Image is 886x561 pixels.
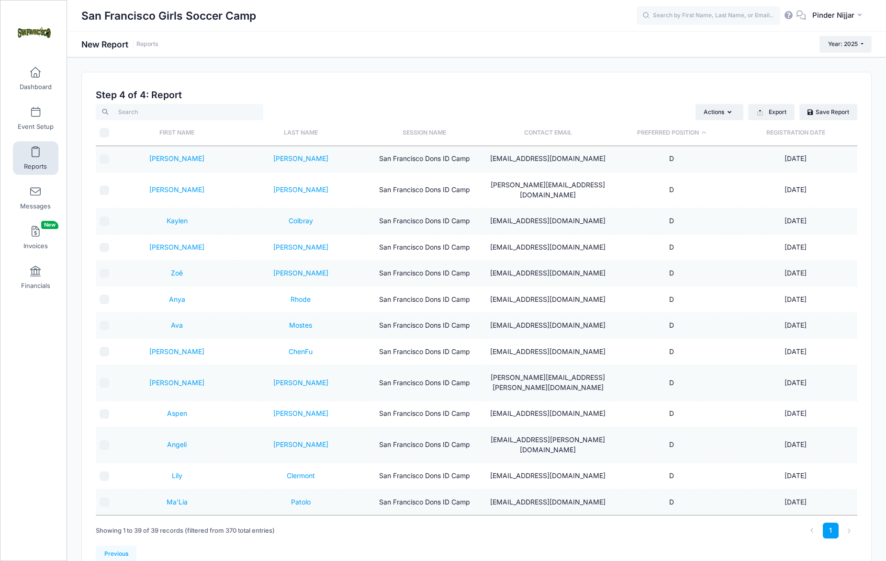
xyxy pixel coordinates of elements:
a: Rhode [291,295,311,303]
a: [PERSON_NAME] [149,154,204,162]
td: San Francisco Dons ID Camp [362,401,486,427]
td: [EMAIL_ADDRESS][DOMAIN_NAME] [486,515,610,541]
a: San Francisco Girls Soccer Camp [0,10,67,56]
td: [DATE] [733,172,857,208]
td: D [610,427,733,463]
a: [PERSON_NAME] [149,347,204,355]
td: [DATE] [733,401,857,427]
td: [DATE] [733,463,857,489]
td: [EMAIL_ADDRESS][DOMAIN_NAME] [486,146,610,172]
span: New [41,221,58,229]
div: Showing 1 to 39 of 39 records (filtered from 370 total entries) [96,520,275,542]
span: Pinder Nijjar [812,10,854,21]
button: Pinder Nijjar [806,5,872,27]
a: Angeli [167,440,187,448]
td: [EMAIL_ADDRESS][DOMAIN_NAME] [486,286,610,312]
a: [PERSON_NAME] [149,185,204,194]
td: [DATE] [733,365,857,401]
td: San Francisco Dons ID Camp [362,235,486,261]
td: [DATE] [733,313,857,339]
td: San Francisco Dons ID Camp [362,490,486,515]
td: D [610,401,733,427]
th: Last Name: activate to sort column ascending [239,120,362,146]
td: San Francisco Dons ID Camp [362,313,486,339]
span: Invoices [23,242,48,250]
h1: New Report [81,39,158,49]
td: D [610,208,733,234]
td: [DATE] [733,490,857,515]
td: [EMAIL_ADDRESS][DOMAIN_NAME] [486,490,610,515]
td: San Francisco Dons ID Camp [362,463,486,489]
td: [EMAIL_ADDRESS][PERSON_NAME][DOMAIN_NAME] [486,427,610,463]
a: Ma’Lia [167,498,188,506]
a: [PERSON_NAME] [273,409,328,417]
td: D [610,261,733,286]
td: D [610,365,733,401]
td: [EMAIL_ADDRESS][DOMAIN_NAME] [486,401,610,427]
h2: Step 4 of 4: Report [96,90,857,101]
span: Year: 2025 [828,40,858,47]
a: Dashboard [13,62,58,95]
th: Preferred Position: activate to sort column descending [610,120,733,146]
td: [DATE] [733,286,857,312]
td: D [610,339,733,365]
a: ChenFu [289,347,313,355]
a: [PERSON_NAME] [149,243,204,251]
a: Lily [172,471,182,480]
span: Event Setup [18,123,54,131]
span: Financials [21,282,50,290]
a: [PERSON_NAME] [273,154,328,162]
td: [EMAIL_ADDRESS][DOMAIN_NAME] [486,463,610,489]
span: Dashboard [20,83,52,91]
a: Financials [13,261,58,294]
td: [DATE] [733,427,857,463]
input: Search [96,104,263,120]
a: Messages [13,181,58,215]
td: [PERSON_NAME][EMAIL_ADDRESS][DOMAIN_NAME] [486,172,610,208]
a: InvoicesNew [13,221,58,254]
span: Reports [24,162,47,171]
td: D [610,490,733,515]
input: Search by First Name, Last Name, or Email... [637,6,780,25]
a: [PERSON_NAME] [273,378,328,387]
td: D [610,286,733,312]
td: D [610,172,733,208]
td: [PERSON_NAME][EMAIL_ADDRESS][PERSON_NAME][DOMAIN_NAME] [486,365,610,401]
td: San Francisco Dons ID Camp [362,146,486,172]
a: Zoë [171,269,183,277]
th: Session Name: activate to sort column ascending [363,120,486,146]
a: Reports [13,141,58,175]
td: [EMAIL_ADDRESS][DOMAIN_NAME] [486,339,610,365]
td: [DATE] [733,146,857,172]
td: San Francisco Dons ID Camp [362,261,486,286]
a: [PERSON_NAME] [273,185,328,194]
td: San Francisco Dons ID Camp [362,286,486,312]
a: Save Report [799,104,857,120]
button: Year: 2025 [819,36,872,52]
td: [EMAIL_ADDRESS][DOMAIN_NAME] [486,261,610,286]
td: D [610,235,733,261]
td: D [610,463,733,489]
a: Reports [136,41,158,48]
h1: San Francisco Girls Soccer Camp [81,5,256,27]
a: Event Setup [13,102,58,135]
a: Mostes [289,321,312,329]
td: [DATE] [733,235,857,261]
a: Colbray [289,217,313,225]
a: Ava [171,321,183,329]
a: Anya [169,295,185,303]
a: Aspen [167,409,187,417]
img: San Francisco Girls Soccer Camp [16,15,52,51]
td: [EMAIL_ADDRESS][DOMAIN_NAME] [486,313,610,339]
td: San Francisco Dons ID Camp [362,208,486,234]
td: [DATE] [733,339,857,365]
td: [DATE] [733,261,857,286]
a: [PERSON_NAME] [273,243,328,251]
td: [EMAIL_ADDRESS][DOMAIN_NAME] [486,208,610,234]
a: Clermont [287,471,315,480]
td: San Francisco Dons ID Camp [362,515,486,541]
td: D [610,313,733,339]
th: First Name: activate to sort column ascending [115,120,239,146]
span: Messages [20,202,51,210]
td: [DATE] [733,515,857,541]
